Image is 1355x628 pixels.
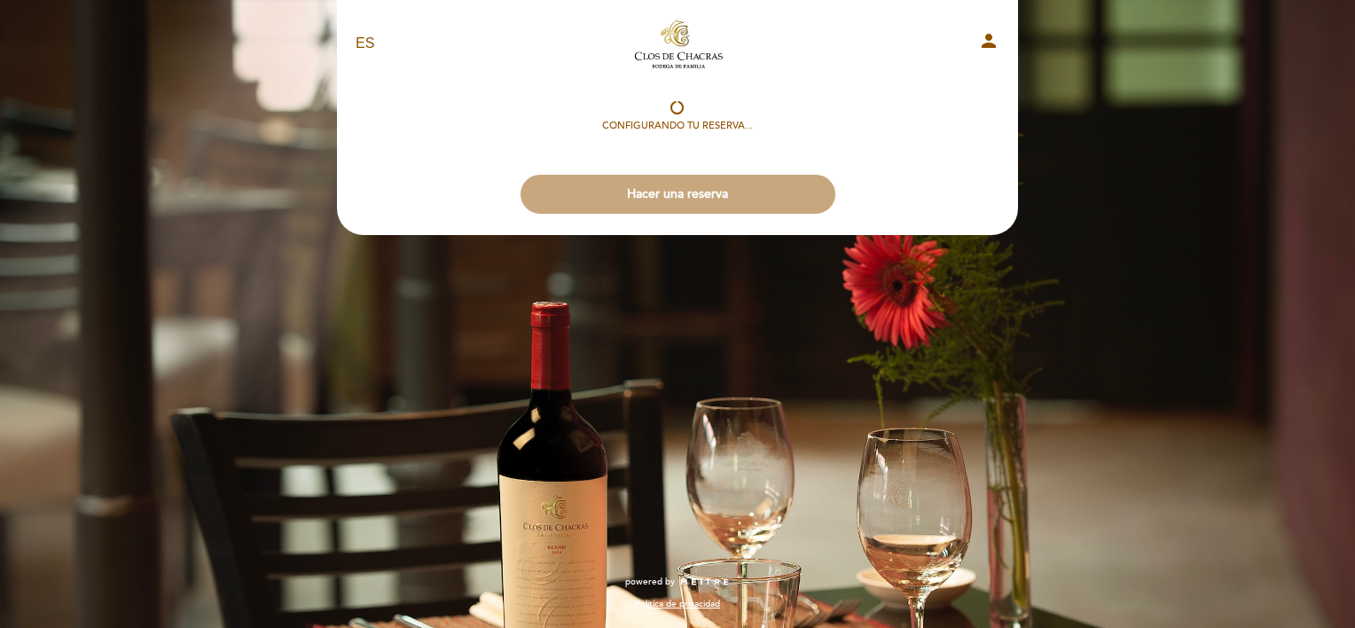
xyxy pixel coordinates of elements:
[625,576,675,588] span: powered by
[625,576,730,588] a: powered by
[602,119,753,133] div: Configurando tu reserva...
[978,30,999,51] i: person
[521,175,835,214] button: Hacer una reserva
[978,30,999,58] button: person
[635,598,720,610] a: Política de privacidad
[567,20,788,68] a: Clos Restó
[679,578,730,587] img: MEITRE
